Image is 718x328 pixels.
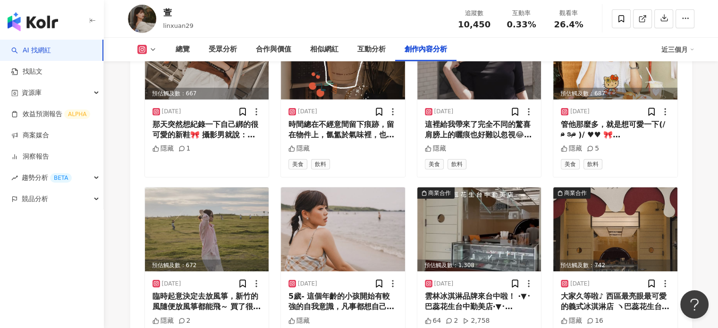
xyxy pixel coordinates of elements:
[288,291,397,312] div: 5歲- 這個年齡的小孩開始有較強的自我意識，凡事都想自己來，而且能夠做得很好；喜歡聽故事，聽故事時也會給予熱烈的回饋；開始能理解一些簡單的幽默，也更能夠表達自己的想法和感受。 最常對我來個突然的...
[553,260,677,271] div: 預估觸及數：742
[417,260,541,271] div: 預估觸及數：1,308
[163,7,194,18] div: 萱
[434,280,454,288] div: [DATE]
[288,159,307,169] span: 美食
[176,44,190,55] div: 總覽
[11,46,51,55] a: searchAI 找網紅
[561,144,582,153] div: 隱藏
[680,290,709,319] iframe: Help Scout Beacon - Open
[434,108,454,116] div: [DATE]
[583,159,602,169] span: 飲料
[22,82,42,103] span: 資源庫
[587,316,603,326] div: 16
[551,8,587,18] div: 觀看率
[209,44,237,55] div: 受眾分析
[425,159,444,169] span: 美食
[288,316,310,326] div: 隱藏
[11,131,49,140] a: 商案媒合
[570,108,590,116] div: [DATE]
[561,316,582,326] div: 隱藏
[152,316,174,326] div: 隱藏
[178,144,191,153] div: 1
[553,88,677,100] div: 預估觸及數：687
[256,44,291,55] div: 合作與價值
[561,159,580,169] span: 美食
[405,44,447,55] div: 創作內容分析
[425,291,534,312] div: 雲林冰淇淋品牌來台中啦！ ·▼･巴蕊花生台中勤美店·▼･ @barrepeanuts_gelato @barre_taichung 6/8-6/9新開幕有冰淇淋買一送一 私心推薦榴蓮還有[PER...
[448,159,466,169] span: 飲料
[564,188,587,198] div: 商業合作
[11,67,42,76] a: 找貼文
[298,280,317,288] div: [DATE]
[357,44,386,55] div: 互動分析
[310,44,338,55] div: 相似網紅
[587,144,599,153] div: 5
[145,187,269,271] div: post-image預估觸及數：672
[446,316,458,326] div: 2
[11,175,18,181] span: rise
[163,22,194,29] span: linxuan29
[145,260,269,271] div: 預估觸及數：672
[425,119,534,141] div: 這裡給我帶來了完全不同的驚喜 肩膀上的曬痕也好難以忽視😂 #[GEOGRAPHIC_DATA] #台中 #台中景點 #台中咖啡廳 #台中咖啡
[554,20,583,29] span: 26.4%
[162,280,181,288] div: [DATE]
[152,291,262,312] div: 臨時起意決定去放風箏，新竹的風隨便放風箏都能飛～ 買了很久一直放在車上的風箏終於派上用場了♪(´ε｀ ) 書局買的五顏六色風箏放上去的效果就很好 熊貓風箏越看越可愛吧🥰 傍晚來這吹吹風空曠又舒服...
[162,108,181,116] div: [DATE]
[11,152,49,161] a: 洞察報告
[281,187,405,271] img: post-image
[417,187,541,271] img: post-image
[145,187,269,271] img: post-image
[311,159,330,169] span: 飲料
[425,144,446,153] div: 隱藏
[50,173,72,183] div: BETA
[152,119,262,141] div: 那天突然想紀錄一下自己綁的很可愛的新鞋🎀 攝影男就說：「裙子那麼長是要拍什麼啦！」 啦什麼啦 就是要搭蛋糕裙才好看啦 註：鞋子是攝影男送的 此篇就稱老公為攝影男。 #[GEOGRAPHIC_DA...
[561,291,670,312] div: 大家久等啦♪ 西區最亮眼最可愛的義式冰淇淋店 ヽ巴蕊花生台中勤美店ヽ登場啦🔥 品牌以全新樣貌在[GEOGRAPHIC_DATA]與大家見面 第一眼就讓我覺得驚艷的配色、還有各處設計細節，是個視覺...
[145,88,269,100] div: 預估觸及數：667
[417,187,541,271] div: post-image商業合作預估觸及數：1,308
[553,187,677,271] div: post-image商業合作預估觸及數：742
[288,144,310,153] div: 隱藏
[178,316,191,326] div: 2
[504,8,540,18] div: 互動率
[570,280,590,288] div: [DATE]
[425,316,441,326] div: 64
[456,8,492,18] div: 追蹤數
[152,144,174,153] div: 隱藏
[11,109,90,119] a: 效益預測報告ALPHA
[22,188,48,210] span: 競品分析
[661,42,694,57] div: 近三個月
[561,119,670,141] div: 管他那麼多，就是想可愛一下(/ ᵒ̴̵̶̷౩ᵒ̴̵̶̷ )/ ♥♥ 🎀@[DOMAIN_NAME] @[DOMAIN_NAME] 🎀 #台中 #台中景點 #台中美食 #台中咖啡廳 #[GEOGR...
[128,5,156,33] img: KOL Avatar
[22,167,72,188] span: 趨勢分析
[507,20,536,29] span: 0.33%
[298,108,317,116] div: [DATE]
[288,119,397,141] div: 時間總在不經意間留下痕跡，留在物件上，氤氳於氣味裡，也悄悄烙印在人與人之間。 靑弎迎來兩週年，攜手《時跡製物 @[DOMAIN_NAME] 》展開一場無聲的策展—— 步入靑弎，沿著時光的縫隙，感...
[553,187,677,271] img: post-image
[458,19,490,29] span: 10,450
[463,316,490,326] div: 2,758
[8,12,58,31] img: logo
[428,188,451,198] div: 商業合作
